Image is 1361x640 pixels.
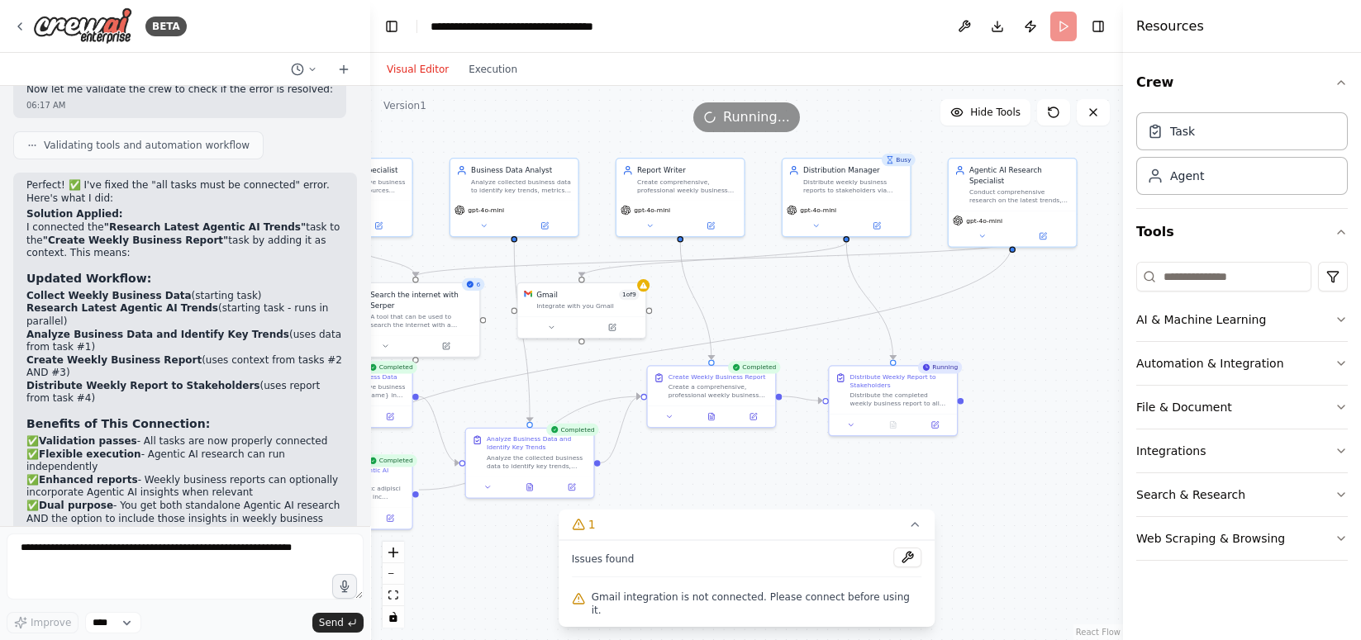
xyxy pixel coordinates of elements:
strong: Analyze Business Data and Identify Key Trends [26,329,289,340]
g: Edge from a6dff968-36ec-4f81-a5cd-02fac41fff09 to 882527da-bd7d-4fd3-9a5c-5abe35558ed1 [841,242,898,359]
span: Hide Tools [970,106,1021,119]
div: Collect Weekly Business Data [305,372,397,381]
button: Hide left sidebar [380,15,403,38]
div: Research Latest Agentic AI Trends [305,466,406,482]
button: fit view [383,585,404,606]
div: Agentic AI Research Specialist [969,165,1070,186]
div: Gmail [536,290,558,301]
button: Open in side panel [416,340,475,353]
strong: "Create Weekly Business Report" [43,235,229,246]
strong: Research Latest Agentic AI Trends [26,302,218,314]
g: Edge from 659f5405-748e-4871-8502-db4f734e244a to c59518ec-6616-4c14-a6dc-db66d9e5c060 [343,242,421,277]
div: BETA [145,17,187,36]
button: Crew [1136,59,1348,106]
div: Running [918,361,962,373]
span: gpt-4o-mini [634,206,670,215]
button: Send [312,613,364,633]
li: (uses report from task #4) [26,380,344,405]
img: Gmail [524,290,532,298]
strong: Create Weekly Business Report [26,354,202,366]
img: Logo [33,7,132,45]
p: Perfect! ✅ I've fixed the "all tasks must be connected" error. Here's what I did: [26,179,344,205]
li: (uses data from task #1) [26,329,344,354]
div: CompletedCreate Weekly Business ReportCreate a comprehensive, professional weekly business report... [646,365,776,428]
span: Running... [723,107,790,127]
button: Open in side panel [1013,230,1072,242]
p: ✅ - All tasks are now properly connected ✅ - Agentic AI research can run independently ✅ - Weekly... [26,435,344,538]
button: zoom in [383,542,404,563]
g: Edge from 8b2410a6-297e-40ab-bb06-2d8da9e04737 to af46d48b-b088-442a-9696-0f12a9375a4f [509,242,535,421]
g: Edge from ab0b5f42-1cca-4d92-a2cd-cd63a657c8f6 to 2e78c487-45e7-4bfc-888e-70c8f51f8651 [419,391,640,495]
p: I connected the task to the task by adding it as context. This means: [26,221,344,260]
span: Issues found [572,552,635,566]
div: Distribute weekly business reports to stakeholders via email and save reports to cloud storage fo... [803,178,904,194]
div: Distribute the completed weekly business report to all relevant stakeholders for {company_name} v... [850,391,951,408]
div: Crew [1136,106,1348,208]
button: Open in side panel [583,321,641,334]
div: Completed [546,424,599,436]
div: Conduct comprehensive research on the latest trends, developments, and innovations in Agentic AI.... [969,188,1070,205]
div: 6SerperDevToolSearch the internet with SerperA tool that can be used to search the internet with ... [350,282,480,358]
button: Open in side panel [847,220,906,232]
div: Search the internet with Serper [370,290,473,311]
div: Version 1 [383,99,426,112]
div: Business Data Analyst [471,165,572,176]
button: Automation & Integration [1136,342,1348,385]
span: Number of enabled actions [619,290,639,301]
g: Edge from af46d48b-b088-442a-9696-0f12a9375a4f to 2e78c487-45e7-4bfc-888e-70c8f51f8651 [601,391,641,468]
button: toggle interactivity [383,606,404,628]
div: Agent [1170,168,1204,184]
button: Tools [1136,209,1348,255]
span: 1 [588,516,596,533]
button: zoom out [383,563,404,585]
div: Integrate with you Gmail [536,302,639,311]
div: CompletedAnalyze Business Data and Identify Key TrendsAnalyze the collected business data to iden... [465,428,595,499]
span: Send [319,616,344,629]
div: Create a comprehensive, professional weekly business report for {company_name} that synthesizes a... [669,383,769,400]
li: (uses context from tasks #2 AND #3) [26,354,344,380]
div: Distribution Manager [803,165,904,176]
button: Execution [459,59,527,79]
strong: Flexible execution [39,448,141,460]
button: Switch to previous chat [284,59,324,79]
strong: Solution Applied: [26,208,123,220]
strong: "Research Latest Agentic AI Trends" [104,221,307,233]
div: Collect comprehensive business data from multiple sources including web research, news articles, ... [305,178,406,194]
g: Edge from d6038d6f-c96e-48d5-b142-0978faadf0a9 to 2e78c487-45e7-4bfc-888e-70c8f51f8651 [675,242,716,359]
div: Create Weekly Business Report [669,372,766,381]
div: Business Data AnalystAnalyze collected business data to identify key trends, metrics, and insight... [450,158,579,237]
g: Edge from 526bff7d-1181-46f8-8f91-5d3e5f5a528a to ab0b5f42-1cca-4d92-a2cd-cd63a657c8f6 [343,242,1017,453]
div: Distribute Weekly Report to Stakeholders [850,372,951,389]
li: (starting task) [26,290,344,303]
button: 1 [559,510,935,540]
button: Click to speak your automation idea [332,574,357,599]
div: Create comprehensive, professional weekly business reports for {company_name} that highlight key ... [637,178,738,194]
div: Loremip dolorsitametc adipisci el sed doeius tempor inc utlaboreetdo ma Aliquae AD. Mini veniamqu... [305,485,406,501]
div: CompletedResearch Latest Agentic AI TrendsLoremip dolorsitametc adipisci el sed doeius tempor inc... [283,458,413,529]
button: Open in side panel [372,512,407,524]
g: Edge from 2e78c487-45e7-4bfc-888e-70c8f51f8651 to 882527da-bd7d-4fd3-9a5c-5abe35558ed1 [782,391,822,406]
h4: Resources [1136,17,1204,36]
div: Analyze the collected business data to identify key trends, metrics, and insights that are most r... [487,453,588,470]
span: Validating tools and automation workflow [44,139,250,152]
button: AI & Machine Learning [1136,298,1348,341]
button: View output [507,481,551,493]
p: Now let me validate the crew to check if the error is resolved: [26,83,333,97]
div: Tools [1136,255,1348,574]
button: No output available [871,419,915,431]
li: (starting task - runs in parallel) [26,302,344,328]
strong: Enhanced reports [39,474,138,486]
button: Integrations [1136,429,1348,472]
span: Gmail integration is not connected. Please connect before using it. [592,590,922,617]
g: Edge from 46725c78-ef5f-4c3a-9568-16ead3a1fef1 to af46d48b-b088-442a-9696-0f12a9375a4f [419,391,459,468]
button: Open in side panel [735,410,771,423]
g: Edge from 526bff7d-1181-46f8-8f91-5d3e5f5a528a to c59518ec-6616-4c14-a6dc-db66d9e5c060 [411,242,1018,277]
span: gpt-4o-mini [800,206,836,215]
button: Start a new chat [331,59,357,79]
button: Open in side panel [917,419,953,431]
button: Visual Editor [377,59,459,79]
button: Open in side panel [515,220,573,232]
strong: Distribute Weekly Report to Stakeholders [26,380,260,391]
div: Report WriterCreate comprehensive, professional weekly business reports for {company_name} that h... [616,158,745,237]
div: Agentic AI Research SpecialistConduct comprehensive research on the latest trends, developments, ... [948,158,1078,248]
